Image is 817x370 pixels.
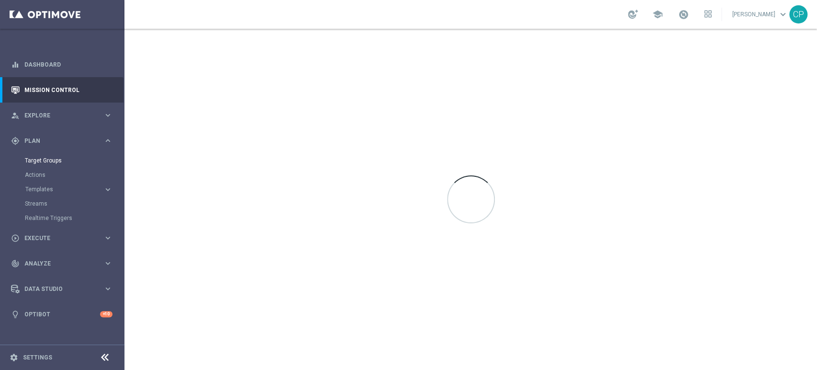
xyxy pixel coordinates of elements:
i: keyboard_arrow_right [103,233,112,243]
button: Data Studio keyboard_arrow_right [11,285,113,293]
i: track_changes [11,259,20,268]
span: keyboard_arrow_down [778,9,788,20]
span: Analyze [24,261,103,266]
div: Execute [11,234,103,243]
div: Data Studio [11,285,103,293]
div: Realtime Triggers [25,211,123,225]
i: equalizer [11,60,20,69]
i: keyboard_arrow_right [103,111,112,120]
button: equalizer Dashboard [11,61,113,69]
div: +10 [100,311,112,317]
span: Data Studio [24,286,103,292]
div: Target Groups [25,153,123,168]
button: lightbulb Optibot +10 [11,311,113,318]
i: settings [10,353,18,362]
div: Streams [25,197,123,211]
div: Mission Control [11,77,112,103]
button: person_search Explore keyboard_arrow_right [11,112,113,119]
a: Streams [25,200,100,208]
i: keyboard_arrow_right [103,259,112,268]
i: keyboard_arrow_right [103,284,112,293]
span: school [652,9,663,20]
a: Mission Control [24,77,112,103]
div: Plan [11,137,103,145]
div: Analyze [11,259,103,268]
a: Optibot [24,301,100,327]
div: CP [789,5,807,23]
a: Dashboard [24,52,112,77]
span: Plan [24,138,103,144]
div: Templates [25,182,123,197]
i: keyboard_arrow_right [103,136,112,145]
div: Optibot [11,301,112,327]
a: Target Groups [25,157,100,164]
span: Execute [24,235,103,241]
i: play_circle_outline [11,234,20,243]
button: track_changes Analyze keyboard_arrow_right [11,260,113,267]
button: play_circle_outline Execute keyboard_arrow_right [11,234,113,242]
div: Explore [11,111,103,120]
div: Dashboard [11,52,112,77]
span: Explore [24,113,103,118]
i: keyboard_arrow_right [103,185,112,194]
button: Templates keyboard_arrow_right [25,185,113,193]
span: Templates [25,186,94,192]
button: Mission Control [11,86,113,94]
button: gps_fixed Plan keyboard_arrow_right [11,137,113,145]
div: Actions [25,168,123,182]
div: Templates [25,186,103,192]
a: Settings [23,355,52,360]
a: Realtime Triggers [25,214,100,222]
i: lightbulb [11,310,20,319]
i: gps_fixed [11,137,20,145]
a: Actions [25,171,100,179]
a: [PERSON_NAME]keyboard_arrow_down [731,7,789,22]
i: person_search [11,111,20,120]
